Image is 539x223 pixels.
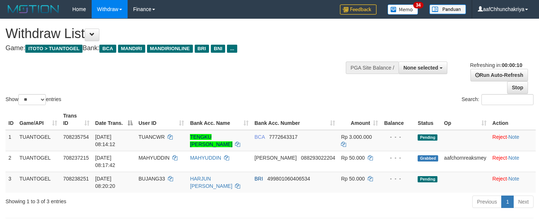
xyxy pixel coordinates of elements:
span: Refreshing in: [470,62,522,68]
a: TENGKU [PERSON_NAME] [190,134,232,147]
span: None selected [403,65,438,71]
div: - - - [384,154,412,161]
label: Search: [462,94,533,105]
span: Rp 3.000.000 [341,134,372,140]
select: Showentries [18,94,46,105]
span: BNI [211,45,225,53]
td: 2 [5,151,16,172]
span: 708235754 [63,134,89,140]
h4: Game: Bank: [5,45,352,52]
button: None selected [399,62,447,74]
span: Pending [418,176,437,182]
span: Rp 50.000 [341,176,365,182]
a: Run Auto-Refresh [470,69,528,81]
td: TUANTOGEL [16,172,60,193]
th: Status [415,109,441,130]
span: [DATE] 08:14:12 [95,134,115,147]
label: Show entries [5,94,61,105]
td: · [489,130,536,151]
a: Note [508,176,519,182]
a: Previous [472,196,502,208]
a: Stop [507,81,528,94]
td: 3 [5,172,16,193]
th: ID [5,109,16,130]
span: BUJANG33 [139,176,165,182]
h1: Withdraw List [5,26,352,41]
span: Copy 7772643317 to clipboard [269,134,298,140]
td: · [489,172,536,193]
img: MOTION_logo.png [5,4,61,15]
span: [PERSON_NAME] [254,155,297,161]
th: Bank Acc. Number: activate to sort column ascending [252,109,338,130]
span: ITOTO > TUANTOGEL [25,45,82,53]
th: Action [489,109,536,130]
a: Reject [492,134,507,140]
span: Rp 50.000 [341,155,365,161]
td: TUANTOGEL [16,151,60,172]
span: MANDIRI [118,45,145,53]
span: Copy 499801060406534 to clipboard [267,176,310,182]
img: Feedback.jpg [340,4,377,15]
div: PGA Site Balance / [346,62,399,74]
th: Bank Acc. Name: activate to sort column ascending [187,109,252,130]
td: TUANTOGEL [16,130,60,151]
th: User ID: activate to sort column ascending [136,109,187,130]
a: MAHYUDDIN [190,155,221,161]
a: Reject [492,155,507,161]
span: BRI [254,176,263,182]
a: Note [508,134,519,140]
span: [DATE] 08:20:20 [95,176,115,189]
th: Op: activate to sort column ascending [441,109,489,130]
div: - - - [384,133,412,141]
span: 708238251 [63,176,89,182]
span: Grabbed [418,155,438,161]
th: Trans ID: activate to sort column ascending [60,109,92,130]
span: TUANCWR [139,134,165,140]
span: BCA [254,134,265,140]
span: Pending [418,134,437,141]
span: ... [227,45,237,53]
td: · [489,151,536,172]
th: Game/API: activate to sort column ascending [16,109,60,130]
th: Amount: activate to sort column ascending [338,109,381,130]
td: 1 [5,130,16,151]
td: aafchornreaksmey [441,151,489,172]
span: BCA [99,45,116,53]
span: 34 [413,2,423,8]
span: Copy 088293022204 to clipboard [301,155,335,161]
div: - - - [384,175,412,182]
img: Button%20Memo.svg [388,4,418,15]
span: [DATE] 08:17:42 [95,155,115,168]
span: MAHYUDDIN [139,155,170,161]
th: Date Trans.: activate to sort column descending [92,109,136,130]
a: Next [513,196,533,208]
span: MANDIRIONLINE [147,45,193,53]
a: Note [508,155,519,161]
span: 708237215 [63,155,89,161]
th: Balance [381,109,415,130]
a: Reject [492,176,507,182]
input: Search: [481,94,533,105]
span: BRI [195,45,209,53]
a: 1 [501,196,514,208]
strong: 00:00:10 [502,62,522,68]
a: HARJUN [PERSON_NAME] [190,176,232,189]
div: Showing 1 to 3 of 3 entries [5,195,219,205]
img: panduan.png [429,4,466,14]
